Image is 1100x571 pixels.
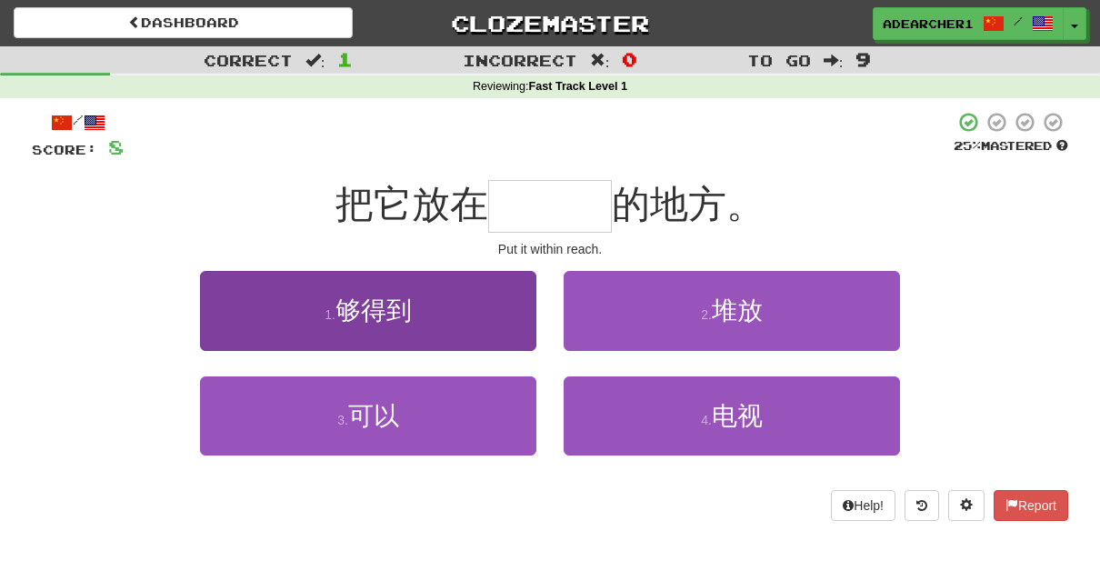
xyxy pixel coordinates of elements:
[994,490,1068,521] button: Report
[325,307,335,322] small: 1 .
[108,135,124,158] span: 8
[831,490,895,521] button: Help!
[712,402,763,430] span: 电视
[305,53,325,68] span: :
[712,296,763,325] span: 堆放
[564,376,900,456] button: 4.电视
[564,271,900,350] button: 2.堆放
[873,7,1064,40] a: adearcher1 /
[32,240,1068,258] div: Put it within reach.
[529,80,628,93] strong: Fast Track Level 1
[463,51,577,69] span: Incorrect
[590,53,610,68] span: :
[204,51,293,69] span: Correct
[747,51,811,69] span: To go
[337,413,348,427] small: 3 .
[855,48,871,70] span: 9
[824,53,844,68] span: :
[200,376,536,456] button: 3.可以
[14,7,353,38] a: Dashboard
[1014,15,1023,27] span: /
[622,48,637,70] span: 0
[335,183,488,225] span: 把它放在
[337,48,353,70] span: 1
[701,413,712,427] small: 4 .
[348,402,399,430] span: 可以
[335,296,412,325] span: 够得到
[32,142,97,157] span: Score:
[883,15,974,32] span: adearcher1
[701,307,712,322] small: 2 .
[954,138,981,153] span: 25 %
[905,490,939,521] button: Round history (alt+y)
[612,183,765,225] span: 的地方。
[380,7,719,39] a: Clozemaster
[954,138,1068,155] div: Mastered
[200,271,536,350] button: 1.够得到
[32,111,124,134] div: /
